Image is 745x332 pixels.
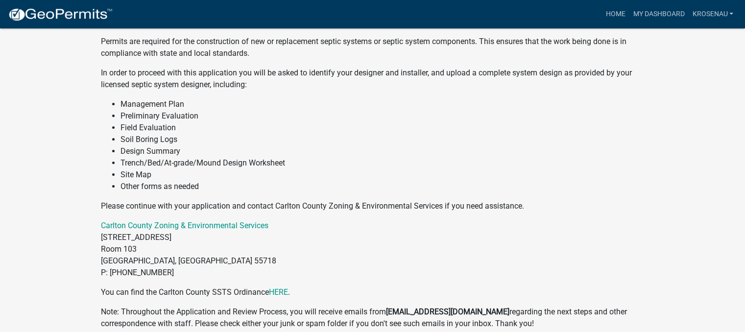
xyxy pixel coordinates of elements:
p: Permits are required for the construction of new or replacement septic systems or septic system c... [101,24,645,59]
p: You can find the Carlton County SSTS Ordinance . [101,286,645,298]
li: Field Evaluation [120,122,645,134]
p: Please continue with your application and contact Carlton County Zoning & Environmental Services ... [101,200,645,212]
li: Other forms as needed [120,181,645,192]
a: KRosenau [688,5,737,24]
li: Management Plan [120,98,645,110]
li: Design Summary [120,145,645,157]
li: Preliminary Evaluation [120,110,645,122]
li: Trench/Bed/At-grade/Mound Design Worksheet [120,157,645,169]
a: Carlton County Zoning & Environmental Services [101,221,268,230]
p: [STREET_ADDRESS] Room 103 [GEOGRAPHIC_DATA], [GEOGRAPHIC_DATA] 55718 P: [PHONE_NUMBER] [101,220,645,279]
p: Note: Throughout the Application and Review Process, you will receive emails from regarding the n... [101,306,645,330]
p: In order to proceed with this application you will be asked to identify your designer and install... [101,67,645,91]
a: My Dashboard [629,5,688,24]
strong: [EMAIL_ADDRESS][DOMAIN_NAME] [386,307,509,316]
a: Home [601,5,629,24]
a: HERE [269,287,288,297]
li: Site Map [120,169,645,181]
li: Soil Boring Logs [120,134,645,145]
